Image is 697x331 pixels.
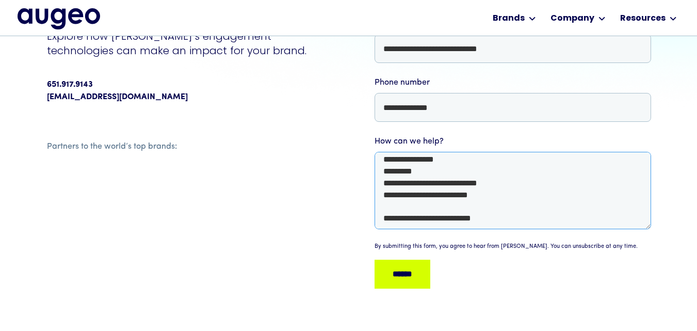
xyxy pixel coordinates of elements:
[47,29,333,58] p: Explore how [PERSON_NAME]’s engagement technologies can make an impact for your brand.
[620,12,666,25] div: Resources
[375,135,651,148] label: How can we help?
[375,243,638,251] div: By submitting this form, you agree to hear from [PERSON_NAME]. You can unsubscribe at any time.
[550,12,594,25] div: Company
[18,8,100,29] a: home
[375,76,651,89] label: Phone number
[493,12,525,25] div: Brands
[47,78,93,91] div: 651.917.9143
[47,91,188,103] a: [EMAIL_ADDRESS][DOMAIN_NAME]
[47,140,177,153] div: Partners to the world’s top brands:
[18,8,100,29] img: Augeo's full logo in midnight blue.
